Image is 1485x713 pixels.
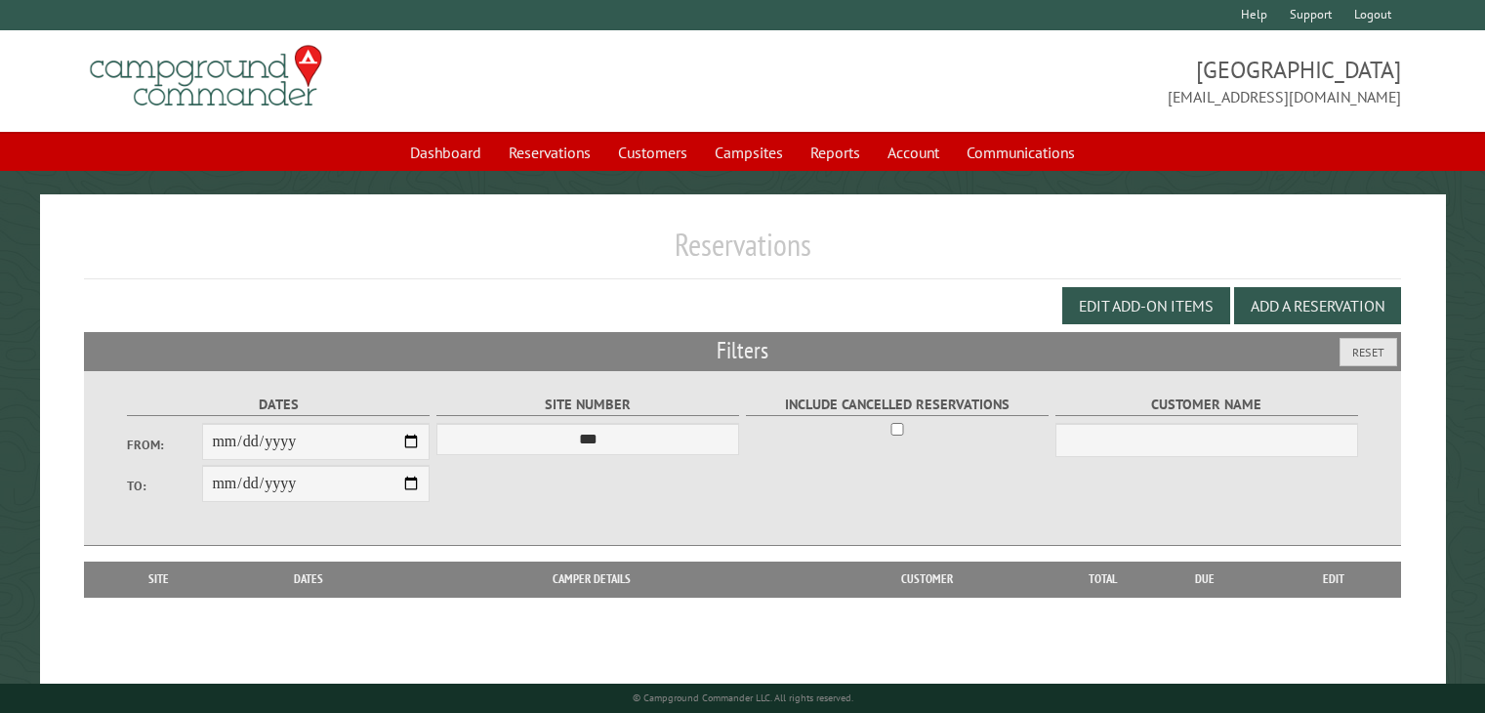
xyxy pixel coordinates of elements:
button: Edit Add-on Items [1062,287,1230,324]
label: Include Cancelled Reservations [746,394,1050,416]
a: Communications [955,134,1087,171]
a: Dashboard [398,134,493,171]
th: Customer [790,562,1064,597]
span: [GEOGRAPHIC_DATA] [EMAIL_ADDRESS][DOMAIN_NAME] [743,54,1401,108]
small: © Campground Commander LLC. All rights reserved. [633,692,853,704]
th: Total [1064,562,1142,597]
th: Dates [224,562,393,597]
th: Due [1142,562,1267,597]
a: Reports [799,134,872,171]
a: Customers [606,134,699,171]
th: Camper Details [393,562,790,597]
button: Reset [1340,338,1397,366]
th: Site [94,562,224,597]
img: Campground Commander [84,38,328,114]
label: From: [127,436,203,454]
th: Edit [1267,562,1401,597]
button: Add a Reservation [1234,287,1401,324]
label: Dates [127,394,431,416]
label: Customer Name [1055,394,1359,416]
label: Site Number [436,394,740,416]
label: To: [127,477,203,495]
h2: Filters [84,332,1401,369]
a: Campsites [703,134,795,171]
h1: Reservations [84,226,1401,279]
a: Reservations [497,134,602,171]
a: Account [876,134,951,171]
